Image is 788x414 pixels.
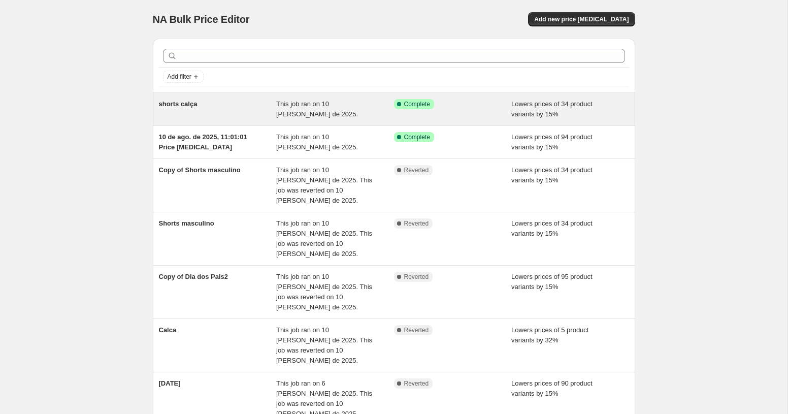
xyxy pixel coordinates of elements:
[159,133,247,151] span: 10 de ago. de 2025, 11:01:01 Price [MEDICAL_DATA]
[404,219,429,228] span: Reverted
[404,133,430,141] span: Complete
[404,273,429,281] span: Reverted
[276,100,358,118] span: This job ran on 10 [PERSON_NAME] de 2025.
[159,166,241,174] span: Copy of Shorts masculino
[159,219,214,227] span: Shorts masculino
[159,379,181,387] span: [DATE]
[159,100,198,108] span: shorts calça
[511,379,593,397] span: Lowers prices of 90 product variants by 15%
[511,100,593,118] span: Lowers prices of 34 product variants by 15%
[153,14,250,25] span: NA Bulk Price Editor
[163,71,204,83] button: Add filter
[404,100,430,108] span: Complete
[404,166,429,174] span: Reverted
[404,326,429,334] span: Reverted
[159,273,228,280] span: Copy of Dia dos Pais2
[511,326,588,344] span: Lowers prices of 5 product variants by 32%
[511,166,593,184] span: Lowers prices of 34 product variants by 15%
[511,133,593,151] span: Lowers prices of 94 product variants by 15%
[404,379,429,388] span: Reverted
[168,73,191,81] span: Add filter
[276,166,372,204] span: This job ran on 10 [PERSON_NAME] de 2025. This job was reverted on 10 [PERSON_NAME] de 2025.
[534,15,629,23] span: Add new price [MEDICAL_DATA]
[528,12,635,26] button: Add new price [MEDICAL_DATA]
[276,326,372,364] span: This job ran on 10 [PERSON_NAME] de 2025. This job was reverted on 10 [PERSON_NAME] de 2025.
[511,273,593,291] span: Lowers prices of 95 product variants by 15%
[511,219,593,237] span: Lowers prices of 34 product variants by 15%
[159,326,177,334] span: Calca
[276,219,372,258] span: This job ran on 10 [PERSON_NAME] de 2025. This job was reverted on 10 [PERSON_NAME] de 2025.
[276,133,358,151] span: This job ran on 10 [PERSON_NAME] de 2025.
[276,273,372,311] span: This job ran on 10 [PERSON_NAME] de 2025. This job was reverted on 10 [PERSON_NAME] de 2025.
